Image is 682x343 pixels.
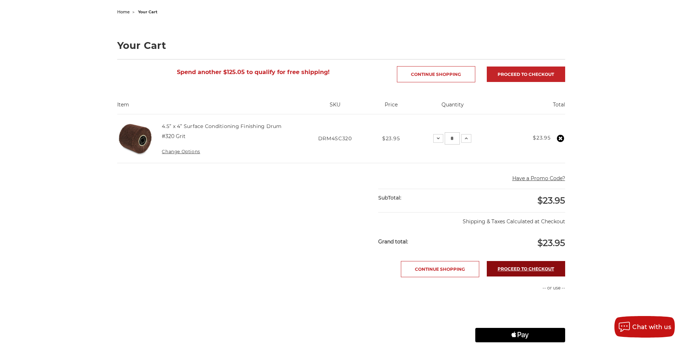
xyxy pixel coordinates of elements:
[162,123,282,129] a: 4.5” x 4” Surface Conditioning Finishing Drum
[298,101,372,114] th: SKU
[445,132,460,145] input: 4.5” x 4” Surface Conditioning Finishing Drum Quantity:
[533,134,550,141] strong: $23.95
[475,310,565,324] iframe: PayPal-paylater
[632,324,671,330] span: Chat with us
[410,101,495,114] th: Quantity
[401,261,479,277] a: Continue Shopping
[495,101,565,114] th: Total
[487,261,565,276] a: Proceed to checkout
[614,316,675,338] button: Chat with us
[537,195,565,206] span: $23.95
[378,238,408,245] strong: Grand total:
[475,285,565,291] p: -- or use --
[117,120,153,156] img: 4.5” x 4” Surface Conditioning Finishing Drum
[378,212,565,225] p: Shipping & Taxes Calculated at Checkout
[512,175,565,182] button: Have a Promo Code?
[318,135,352,142] span: DRM4SC320
[162,133,186,140] dd: #320 Grit
[372,101,410,114] th: Price
[378,189,472,207] div: SubTotal:
[177,69,330,76] span: Spend another $125.05 to qualify for free shipping!
[117,101,298,114] th: Item
[117,9,130,14] a: home
[162,149,200,154] a: Change Options
[537,238,565,248] span: $23.95
[138,9,157,14] span: your cart
[397,66,475,82] a: Continue Shopping
[382,135,400,142] span: $23.95
[487,67,565,82] a: Proceed to checkout
[117,41,565,50] h1: Your Cart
